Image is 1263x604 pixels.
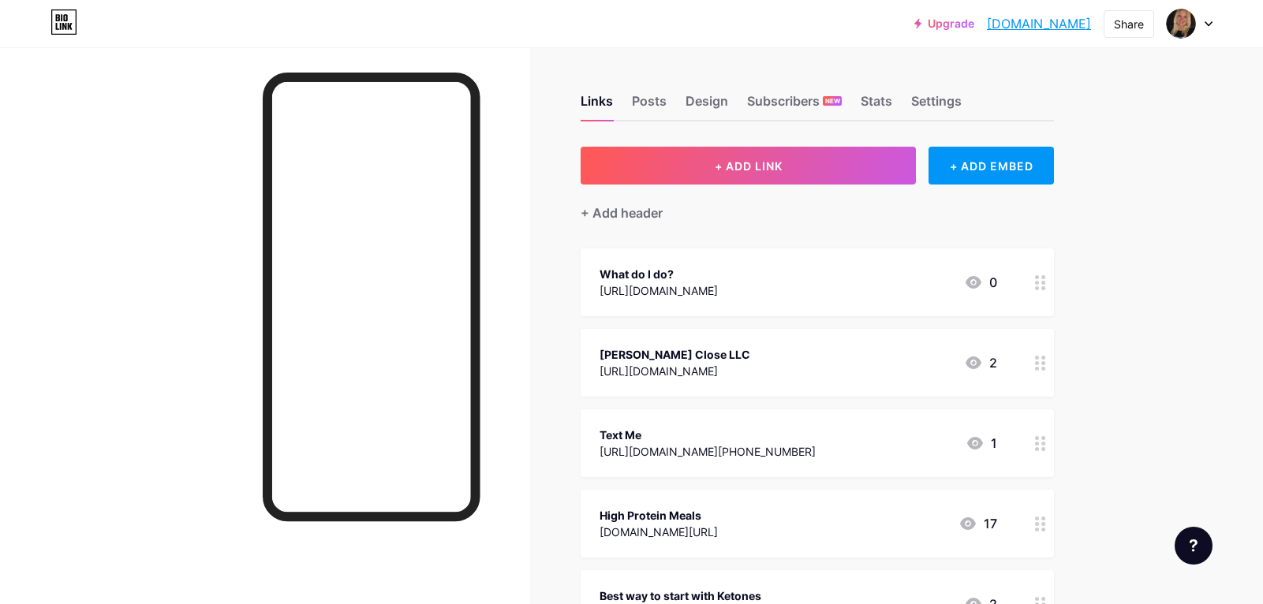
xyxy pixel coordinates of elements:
[600,524,718,540] div: [DOMAIN_NAME][URL]
[914,17,974,30] a: Upgrade
[747,91,842,120] div: Subscribers
[600,507,718,524] div: High Protein Meals
[861,91,892,120] div: Stats
[911,91,962,120] div: Settings
[632,91,667,120] div: Posts
[600,587,761,604] div: Best way to start with Ketones
[825,96,840,106] span: NEW
[1166,9,1196,39] img: Tanya Close
[966,434,997,453] div: 1
[958,514,997,533] div: 17
[600,266,718,282] div: What do I do?
[581,91,613,120] div: Links
[600,282,718,299] div: [URL][DOMAIN_NAME]
[686,91,728,120] div: Design
[987,14,1091,33] a: [DOMAIN_NAME]
[600,346,750,363] div: [PERSON_NAME] Close LLC
[964,273,997,292] div: 0
[715,159,783,173] span: + ADD LINK
[929,147,1054,185] div: + ADD EMBED
[581,203,663,222] div: + Add header
[581,147,916,185] button: + ADD LINK
[600,443,816,460] div: [URL][DOMAIN_NAME][PHONE_NUMBER]
[600,363,750,379] div: [URL][DOMAIN_NAME]
[964,353,997,372] div: 2
[600,427,816,443] div: Text Me
[1114,16,1144,32] div: Share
